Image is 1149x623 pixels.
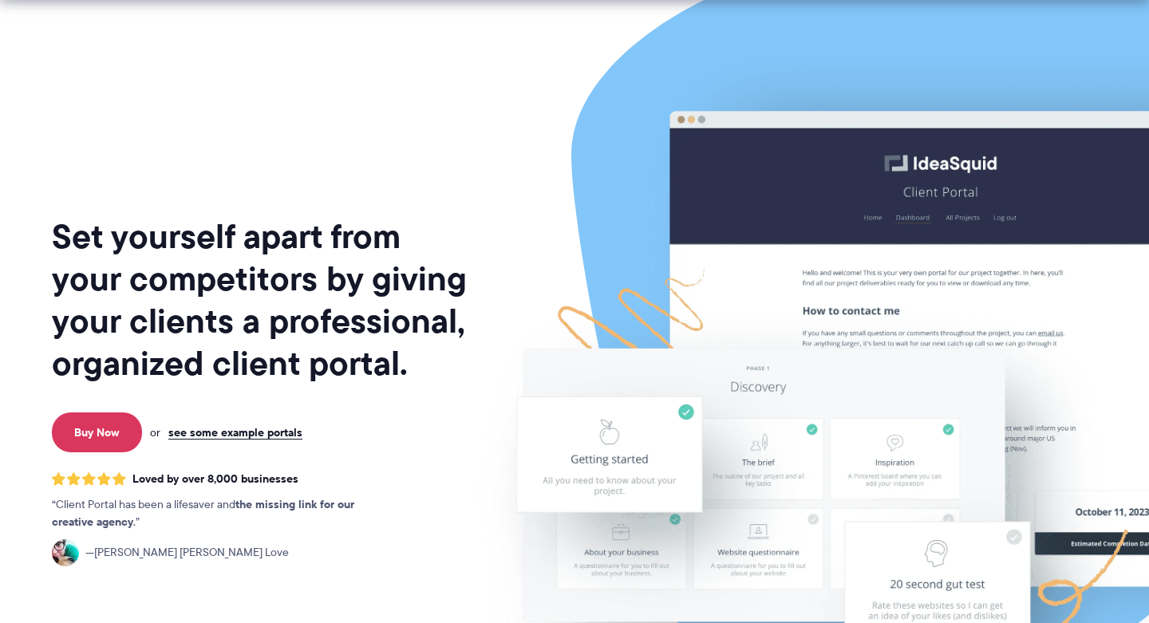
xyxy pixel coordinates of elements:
h1: Set yourself apart from your competitors by giving your clients a professional, organized client ... [52,215,470,384]
span: or [150,425,160,440]
a: see some example portals [168,425,302,440]
span: [PERSON_NAME] [PERSON_NAME] Love [85,544,289,562]
a: Buy Now [52,412,142,452]
p: Client Portal has been a lifesaver and . [52,496,387,531]
span: Loved by over 8,000 businesses [132,472,298,486]
strong: the missing link for our creative agency [52,495,354,530]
